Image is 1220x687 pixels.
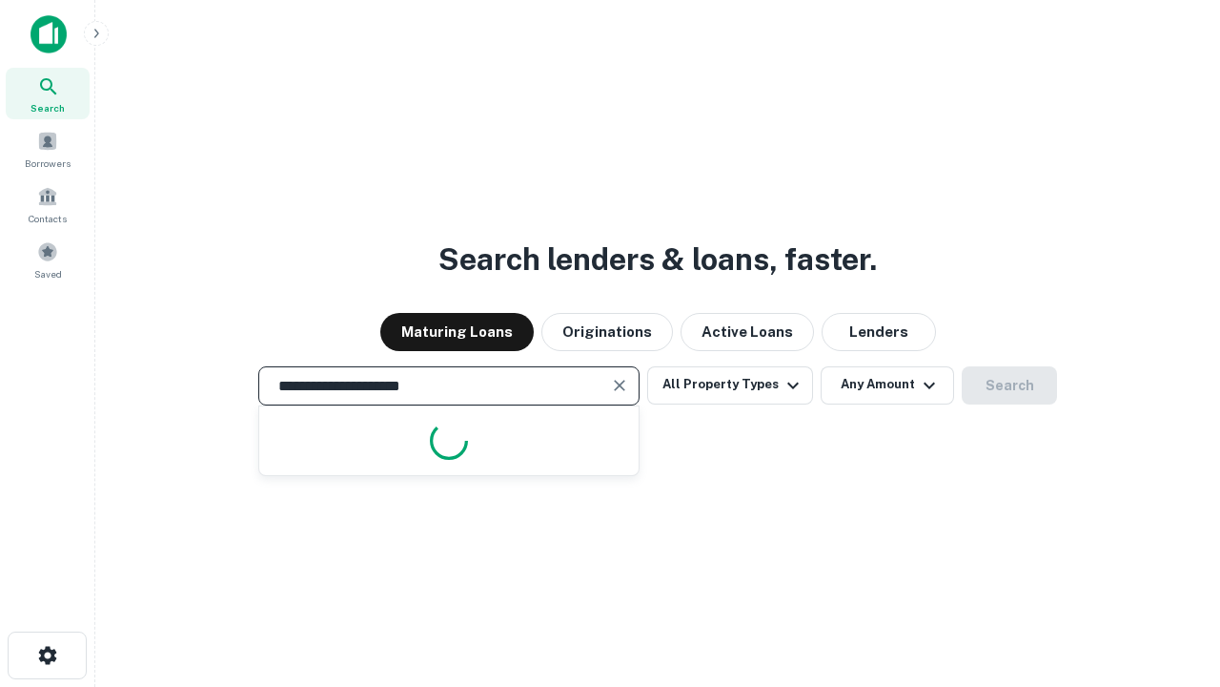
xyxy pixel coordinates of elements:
[647,366,813,405] button: All Property Types
[822,313,936,351] button: Lenders
[6,234,90,285] a: Saved
[34,266,62,281] span: Saved
[29,211,67,226] span: Contacts
[25,156,71,171] span: Borrowers
[380,313,534,351] button: Maturing Loans
[30,15,67,53] img: capitalize-icon.png
[821,366,954,405] button: Any Amount
[606,372,633,399] button: Clear
[1125,534,1220,626] iframe: Chat Widget
[6,123,90,175] a: Borrowers
[6,68,90,119] a: Search
[438,237,877,282] h3: Search lenders & loans, faster.
[6,178,90,230] a: Contacts
[541,313,673,351] button: Originations
[681,313,814,351] button: Active Loans
[30,100,65,115] span: Search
